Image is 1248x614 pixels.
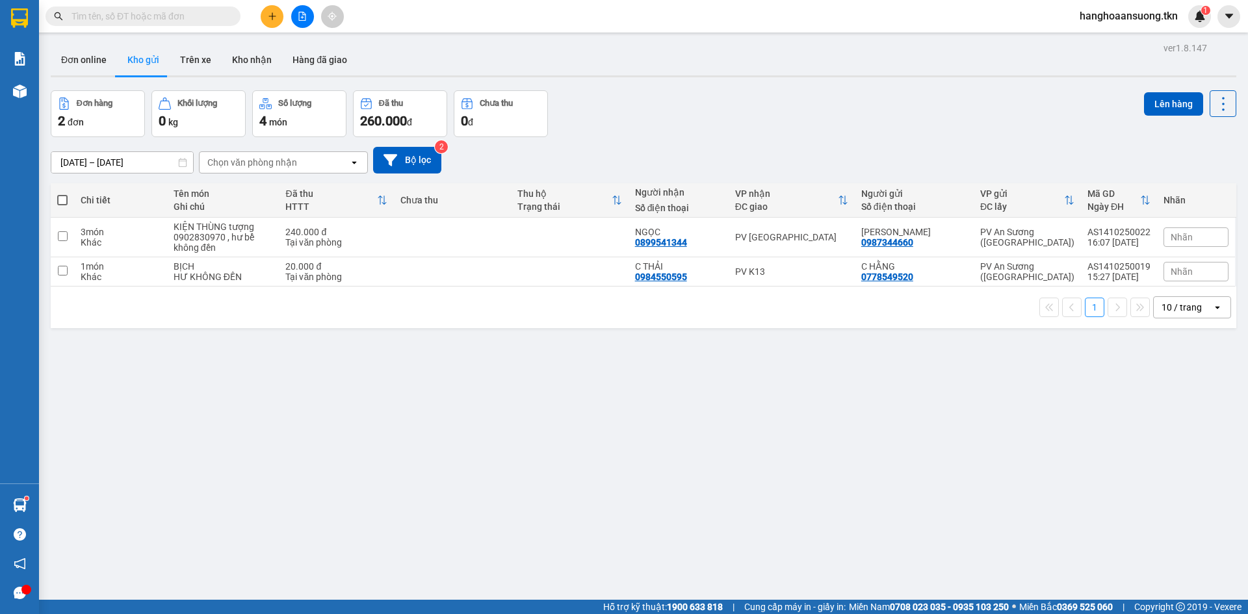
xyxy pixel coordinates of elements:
[13,52,27,66] img: solution-icon
[435,140,448,153] sup: 2
[517,188,611,199] div: Thu hộ
[1087,261,1150,272] div: AS1410250019
[980,261,1074,282] div: PV An Sương ([GEOGRAPHIC_DATA])
[168,117,178,127] span: kg
[1087,188,1140,199] div: Mã GD
[735,266,848,277] div: PV K13
[58,113,65,129] span: 2
[81,261,161,272] div: 1 món
[117,44,170,75] button: Kho gửi
[1171,232,1193,242] span: Nhãn
[468,117,473,127] span: đ
[407,117,412,127] span: đ
[1087,237,1150,248] div: 16:07 [DATE]
[735,201,838,212] div: ĐC giao
[174,232,273,253] div: 0902830970 , hư bể không đền
[635,237,687,248] div: 0899541344
[980,188,1064,199] div: VP gửi
[1085,298,1104,317] button: 1
[11,8,28,28] img: logo-vxr
[635,227,722,237] div: NGỌC
[1057,602,1113,612] strong: 0369 525 060
[861,237,913,248] div: 0987344660
[68,117,84,127] span: đơn
[285,261,387,272] div: 20.000 đ
[174,201,273,212] div: Ghi chú
[1144,92,1203,116] button: Lên hàng
[285,188,376,199] div: Đã thu
[1163,41,1207,55] div: ver 1.8.147
[1163,195,1228,205] div: Nhãn
[207,156,297,169] div: Chọn văn phòng nhận
[861,188,967,199] div: Người gửi
[849,600,1009,614] span: Miền Nam
[1162,301,1202,314] div: 10 / trang
[77,99,112,108] div: Đơn hàng
[480,99,513,108] div: Chưa thu
[635,203,722,213] div: Số điện thoại
[177,99,217,108] div: Khối lượng
[279,183,393,218] th: Toggle SortBy
[733,600,734,614] span: |
[511,183,628,218] th: Toggle SortBy
[635,187,722,198] div: Người nhận
[285,272,387,282] div: Tại văn phòng
[735,232,848,242] div: PV [GEOGRAPHIC_DATA]
[51,152,193,173] input: Select a date range.
[285,237,387,248] div: Tại văn phòng
[13,84,27,98] img: warehouse-icon
[268,12,277,21] span: plus
[71,9,225,23] input: Tìm tên, số ĐT hoặc mã đơn
[379,99,403,108] div: Đã thu
[269,117,287,127] span: món
[321,5,344,28] button: aim
[861,272,913,282] div: 0778549520
[174,272,273,282] div: HƯ KHÔNG ĐỀN
[285,227,387,237] div: 240.000 đ
[974,183,1081,218] th: Toggle SortBy
[170,44,222,75] button: Trên xe
[744,600,846,614] span: Cung cấp máy in - giấy in:
[360,113,407,129] span: 260.000
[1087,201,1140,212] div: Ngày ĐH
[14,557,26,570] span: notification
[1217,5,1240,28] button: caret-down
[259,113,266,129] span: 4
[285,201,376,212] div: HTTT
[54,12,63,21] span: search
[861,227,967,237] div: chi thanh
[159,113,166,129] span: 0
[14,587,26,599] span: message
[1176,602,1185,611] span: copyright
[81,272,161,282] div: Khác
[298,12,307,21] span: file-add
[261,5,283,28] button: plus
[1087,272,1150,282] div: 15:27 [DATE]
[517,201,611,212] div: Trạng thái
[1201,6,1210,15] sup: 1
[51,90,145,137] button: Đơn hàng2đơn
[635,261,722,272] div: C THẢI
[980,201,1064,212] div: ĐC lấy
[81,227,161,237] div: 3 món
[353,90,447,137] button: Đã thu260.000đ
[461,113,468,129] span: 0
[1123,600,1124,614] span: |
[252,90,346,137] button: Số lượng4món
[1223,10,1235,22] span: caret-down
[222,44,282,75] button: Kho nhận
[861,201,967,212] div: Số điện thoại
[1194,10,1206,22] img: icon-new-feature
[151,90,246,137] button: Khối lượng0kg
[328,12,337,21] span: aim
[51,44,117,75] button: Đơn online
[1171,266,1193,277] span: Nhãn
[81,195,161,205] div: Chi tiết
[1212,302,1223,313] svg: open
[1019,600,1113,614] span: Miền Bắc
[1012,604,1016,609] span: ⚪️
[174,188,273,199] div: Tên món
[890,602,1009,612] strong: 0708 023 035 - 0935 103 250
[174,222,273,232] div: KIỆN THÙNG tượng
[454,90,548,137] button: Chưa thu0đ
